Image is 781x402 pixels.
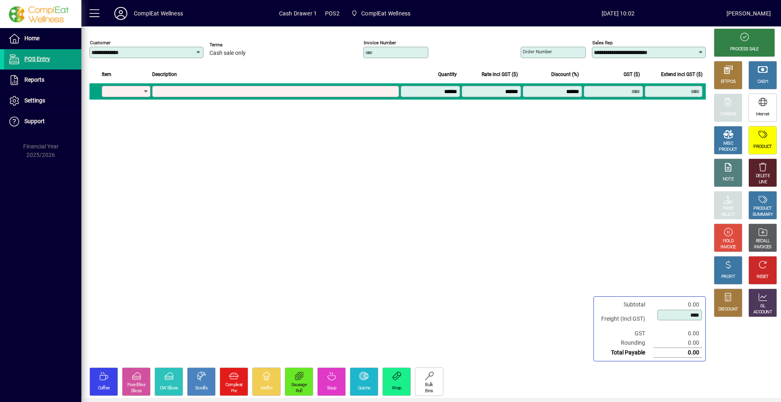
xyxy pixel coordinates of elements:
span: Discount (%) [551,70,579,79]
td: 0.00 [653,329,702,338]
div: Wrap [392,385,401,391]
div: CW Slices [160,385,178,391]
a: Reports [4,70,81,90]
div: Bins [425,388,433,394]
div: [PERSON_NAME] [726,7,771,20]
a: Support [4,111,81,132]
div: PRICE [723,206,734,212]
span: Home [24,35,39,41]
a: Home [4,28,81,49]
div: INVOICE [720,244,735,250]
div: PROCESS SALE [730,46,759,52]
span: ComplEat Wellness [348,6,414,21]
mat-label: Invoice number [364,40,396,46]
span: [DATE] 10:02 [510,7,726,20]
td: Freight (Incl GST) [597,309,653,329]
span: Description [152,70,177,79]
span: Terms [209,42,258,48]
div: Coffee [98,385,110,391]
div: Sausage [291,382,307,388]
div: SELECT [721,212,735,218]
div: SUMMARY [753,212,773,218]
span: Cash sale only [209,50,246,56]
div: NOTE [723,176,733,183]
div: Quiche [358,385,371,391]
div: MISC [723,141,733,147]
span: Rate incl GST ($) [482,70,518,79]
span: Cash Drawer 1 [279,7,317,20]
span: Support [24,118,45,124]
div: RECALL [756,238,770,244]
div: DISCOUNT [718,306,738,313]
div: PRODUCT [719,147,737,153]
div: Slices [131,388,142,394]
div: PROFIT [721,274,735,280]
td: 0.00 [653,300,702,309]
span: Reports [24,76,44,83]
div: EFTPOS [721,79,736,85]
mat-label: Customer [90,40,111,46]
div: ComplEat Wellness [134,7,183,20]
span: Extend incl GST ($) [661,70,702,79]
td: 0.00 [653,338,702,348]
div: Pie [231,388,237,394]
div: PRODUCT [753,144,772,150]
span: Settings [24,97,45,104]
div: RESET [757,274,769,280]
div: LINE [759,179,767,185]
div: GL [760,303,766,309]
div: ACCOUNT [753,309,772,315]
div: Bulk [425,382,433,388]
div: Pure Bliss [127,382,145,388]
span: Item [102,70,111,79]
td: Subtotal [597,300,653,309]
div: Scrolls [195,385,207,391]
div: Roll [296,388,302,394]
td: Total Payable [597,348,653,358]
div: Compleat [225,382,242,388]
div: CHARGE [720,111,736,117]
td: 0.00 [653,348,702,358]
div: DELETE [756,173,770,179]
div: HOLD [723,238,733,244]
mat-label: Sales rep [592,40,613,46]
td: GST [597,329,653,338]
div: Internet [756,111,769,117]
button: Profile [108,6,134,21]
span: ComplEat Wellness [361,7,410,20]
mat-label: Order number [523,49,552,54]
a: Settings [4,91,81,111]
div: Muffin [261,385,273,391]
div: PRODUCT [753,206,772,212]
span: GST ($) [624,70,640,79]
td: Rounding [597,338,653,348]
div: INVOICES [754,244,771,250]
div: CASH [757,79,768,85]
div: Soup [327,385,336,391]
span: POS Entry [24,56,50,62]
span: POS2 [325,7,340,20]
span: Quantity [438,70,457,79]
